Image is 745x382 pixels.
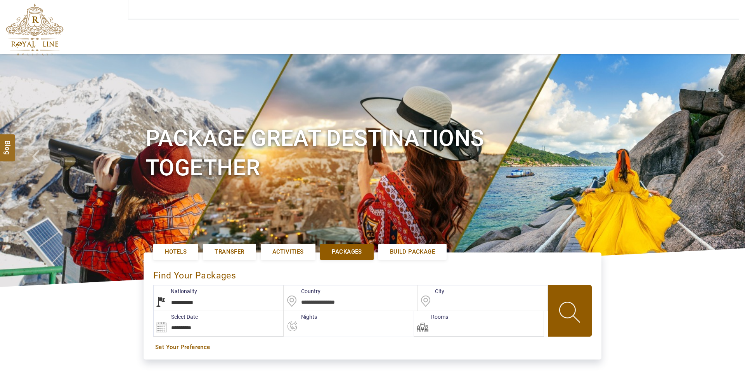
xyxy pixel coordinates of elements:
[418,287,444,295] label: City
[261,244,315,260] a: Activities
[320,244,374,260] a: Packages
[153,287,197,295] label: Nationality
[153,262,592,285] div: find your Packages
[332,248,362,256] span: Packages
[284,287,321,295] label: Country
[155,343,590,351] a: Set Your Preference
[272,248,304,256] span: Activities
[378,244,447,260] a: Build Package
[153,244,198,260] a: Hotels
[165,248,187,256] span: Hotels
[215,248,244,256] span: Transfer
[203,244,256,260] a: Transfer
[284,313,317,321] label: nights
[146,124,599,182] h1: Package Great Destinations Together
[414,313,448,321] label: Rooms
[390,248,435,256] span: Build Package
[6,3,64,56] img: The Royal Line Holidays
[154,313,198,321] label: Select Date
